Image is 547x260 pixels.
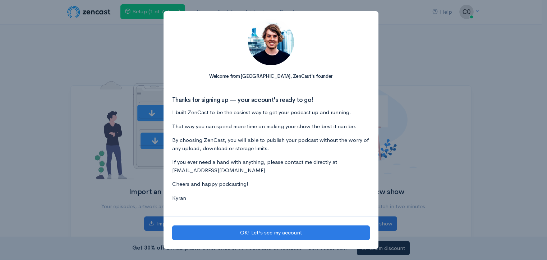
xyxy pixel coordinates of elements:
p: By choosing ZenCast, you will able to publish your podcast without the worry of any upload, downl... [172,136,370,152]
button: OK! Let's see my account [172,225,370,240]
iframe: gist-messenger-bubble-iframe [523,236,540,253]
p: I built ZenCast to be the easiest way to get your podcast up and running. [172,108,370,117]
h5: Welcome from [GEOGRAPHIC_DATA], ZenCast's founder [172,74,370,79]
h3: Thanks for signing up — your account's ready to go! [172,97,370,104]
p: Cheers and happy podcasting! [172,180,370,188]
p: If you ever need a hand with anything, please contact me directly at [EMAIL_ADDRESS][DOMAIN_NAME] [172,158,370,174]
p: That way you can spend more time on making your show the best it can be. [172,122,370,131]
p: Kyran [172,194,370,202]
